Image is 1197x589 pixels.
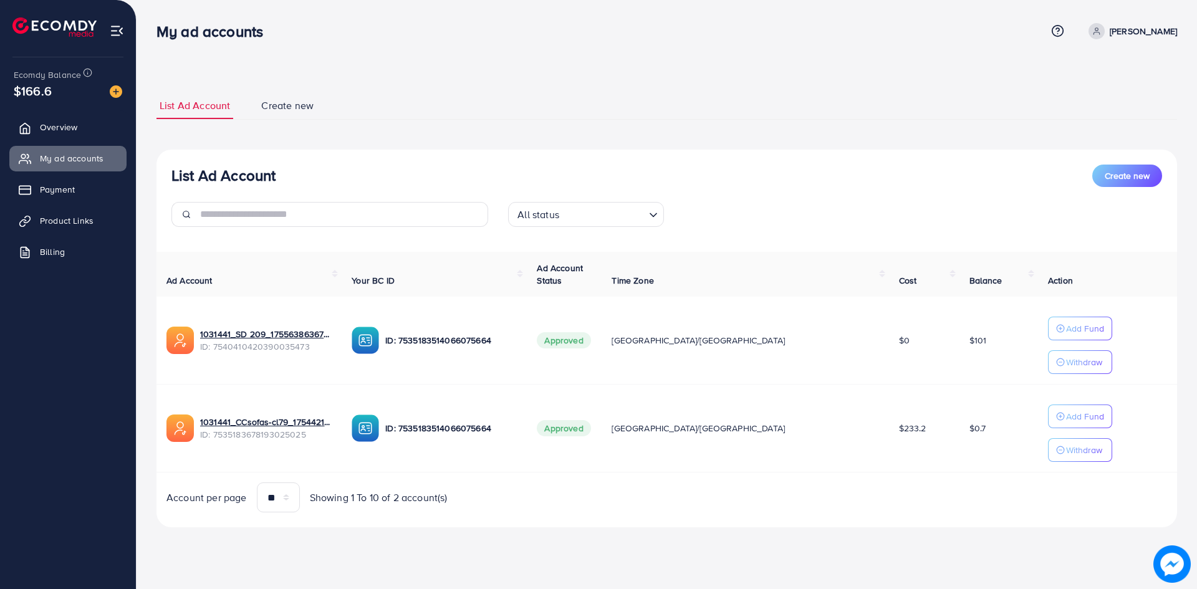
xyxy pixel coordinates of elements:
span: Create new [261,98,314,113]
span: [GEOGRAPHIC_DATA]/[GEOGRAPHIC_DATA] [612,334,785,347]
span: ID: 7540410420390035473 [200,340,332,353]
img: ic-ba-acc.ded83a64.svg [352,414,379,442]
span: Approved [537,332,590,348]
p: ID: 7535183514066075664 [385,333,517,348]
a: [PERSON_NAME] [1084,23,1177,39]
span: Product Links [40,214,94,227]
div: <span class='underline'>1031441_CCsofas-cl79_1754421714937</span></br>7535183678193025025 [200,416,332,441]
span: Cost [899,274,917,287]
div: <span class='underline'>1031441_SD 209_1755638636719</span></br>7540410420390035473 [200,328,332,353]
p: Withdraw [1066,443,1102,457]
p: [PERSON_NAME] [1110,24,1177,39]
img: logo [12,17,97,37]
span: Action [1048,274,1073,287]
span: My ad accounts [40,152,103,165]
span: Account per page [166,491,247,505]
a: 1031441_SD 209_1755638636719 [200,328,332,340]
span: Overview [40,121,77,133]
a: 1031441_CCsofas-cl79_1754421714937 [200,416,332,428]
p: Add Fund [1066,321,1104,336]
h3: My ad accounts [156,22,273,41]
h3: List Ad Account [171,166,276,184]
span: List Ad Account [160,98,230,113]
img: menu [110,24,124,38]
a: My ad accounts [9,146,127,171]
span: Approved [537,420,590,436]
span: Time Zone [612,274,653,287]
span: Ad Account [166,274,213,287]
span: Your BC ID [352,274,395,287]
img: ic-ba-acc.ded83a64.svg [352,327,379,354]
span: Ad Account Status [537,262,583,287]
span: $233.2 [899,422,926,434]
span: Create new [1105,170,1150,182]
span: Balance [969,274,1002,287]
span: $0.7 [969,422,986,434]
span: Ecomdy Balance [14,69,81,81]
a: Billing [9,239,127,264]
p: Withdraw [1066,355,1102,370]
span: ID: 7535183678193025025 [200,428,332,441]
button: Create new [1092,165,1162,187]
span: $166.6 [14,82,52,100]
span: All status [515,206,562,224]
button: Add Fund [1048,317,1112,340]
span: Billing [40,246,65,258]
span: Showing 1 To 10 of 2 account(s) [310,491,448,505]
p: Add Fund [1066,409,1104,424]
span: Payment [40,183,75,196]
p: ID: 7535183514066075664 [385,421,517,436]
button: Withdraw [1048,438,1112,462]
div: Search for option [508,202,664,227]
img: ic-ads-acc.e4c84228.svg [166,327,194,354]
button: Add Fund [1048,405,1112,428]
span: [GEOGRAPHIC_DATA]/[GEOGRAPHIC_DATA] [612,422,785,434]
button: Withdraw [1048,350,1112,374]
a: Overview [9,115,127,140]
span: $101 [969,334,987,347]
input: Search for option [563,203,644,224]
a: Payment [9,177,127,202]
img: image [110,85,122,98]
img: ic-ads-acc.e4c84228.svg [166,414,194,442]
a: Product Links [9,208,127,233]
img: image [1153,545,1191,583]
span: $0 [899,334,910,347]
